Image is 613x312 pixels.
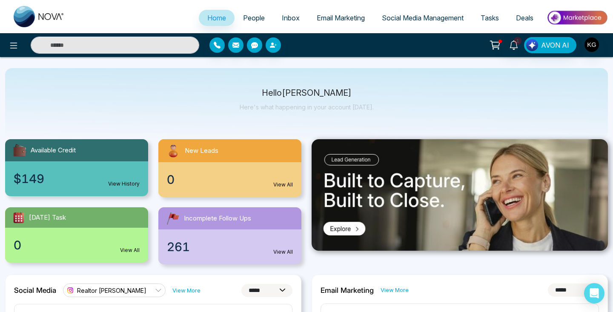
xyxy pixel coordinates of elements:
p: Here's what happening in your account [DATE]. [240,103,374,111]
span: 1 [514,37,521,45]
a: People [235,10,273,26]
a: View More [381,286,409,294]
img: todayTask.svg [12,211,26,224]
span: Social Media Management [382,14,464,22]
span: AVON AI [541,40,569,50]
h2: Social Media [14,286,56,295]
h2: Email Marketing [321,286,374,295]
a: Email Marketing [308,10,373,26]
span: Home [207,14,226,22]
img: instagram [66,286,74,295]
p: Hello [PERSON_NAME] [240,89,374,97]
a: New Leads0View All [153,139,306,197]
img: User Avatar [584,37,599,52]
img: . [312,139,608,251]
a: View All [273,248,293,256]
span: Realtor [PERSON_NAME] [77,286,146,295]
img: newLeads.svg [165,143,181,159]
span: 0 [14,236,21,254]
a: Social Media Management [373,10,472,26]
a: View More [172,286,201,295]
a: Tasks [472,10,507,26]
span: People [243,14,265,22]
a: Deals [507,10,542,26]
img: availableCredit.svg [12,143,27,158]
span: 0 [167,171,175,189]
img: Lead Flow [526,39,538,51]
span: [DATE] Task [29,213,66,223]
a: 1 [504,37,524,52]
div: Open Intercom Messenger [584,283,604,303]
span: Deals [516,14,533,22]
img: followUps.svg [165,211,180,226]
span: Inbox [282,14,300,22]
span: New Leads [185,146,218,156]
span: Email Marketing [317,14,365,22]
span: 261 [167,238,190,256]
a: Home [199,10,235,26]
img: Nova CRM Logo [14,6,65,27]
span: $149 [14,170,44,188]
a: View History [108,180,140,188]
a: Incomplete Follow Ups261View All [153,207,306,264]
span: Incomplete Follow Ups [184,214,251,223]
img: Market-place.gif [546,8,608,27]
button: AVON AI [524,37,576,53]
a: View All [120,246,140,254]
span: Available Credit [31,146,76,155]
a: View All [273,181,293,189]
span: Tasks [481,14,499,22]
a: Inbox [273,10,308,26]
